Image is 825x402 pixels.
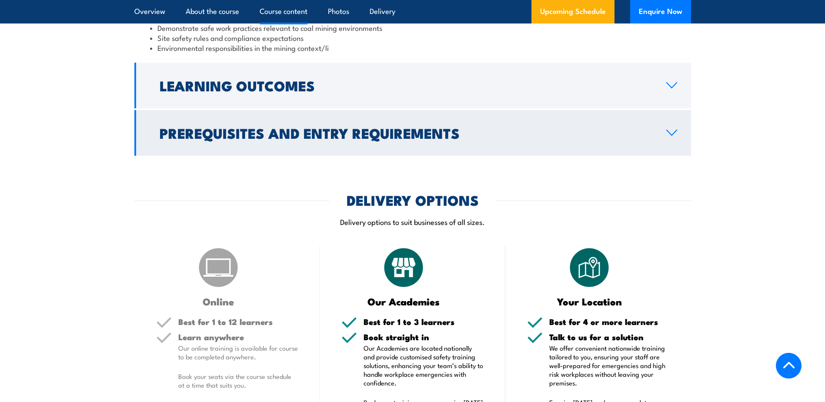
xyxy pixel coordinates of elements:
[347,194,479,206] h2: DELIVERY OPTIONS
[549,318,669,326] h5: Best for 4 or more learners
[549,333,669,341] h5: Talk to us for a solution
[549,344,669,387] p: We offer convenient nationwide training tailored to you, ensuring your staff are well-prepared fo...
[341,296,466,306] h3: Our Academies
[178,333,298,341] h5: Learn anywhere
[134,110,691,156] a: Prerequisites and Entry Requirements
[178,344,298,361] p: Our online training is available for course to be completed anywhere.
[160,79,652,91] h2: Learning Outcomes
[178,372,298,389] p: Book your seats via the course schedule at a time that suits you.
[156,296,281,306] h3: Online
[178,318,298,326] h5: Best for 1 to 12 learners
[527,296,652,306] h3: Your Location
[150,23,675,33] li: Demonstrate safe work practices relevant to coal mining environments
[134,63,691,108] a: Learning Outcomes
[364,333,484,341] h5: Book straight in
[364,318,484,326] h5: Best for 1 to 3 learners
[364,344,484,387] p: Our Academies are located nationally and provide customised safety training solutions, enhancing ...
[150,43,675,53] li: Environmental responsibilities in the mining context/li
[160,127,652,139] h2: Prerequisites and Entry Requirements
[150,33,675,43] li: Site safety rules and compliance expectations
[134,217,691,227] p: Delivery options to suit businesses of all sizes.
